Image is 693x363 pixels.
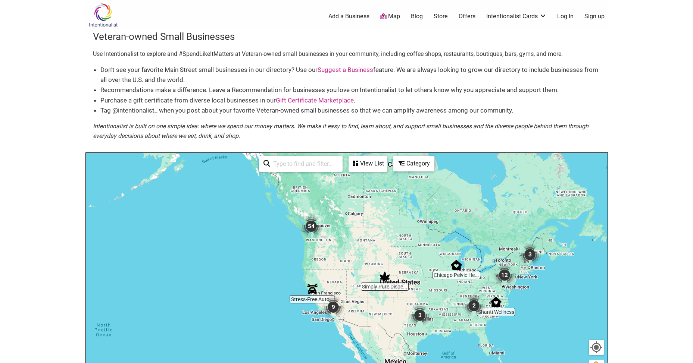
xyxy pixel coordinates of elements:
[493,264,516,286] div: 12
[93,123,589,139] em: Intentionalist is built on one simple idea: where we spend our money matters. We make it easy to ...
[349,156,387,172] div: See a list of the visible businesses
[100,65,600,85] li: Don’t see your favorite Main Street small businesses in our directory? Use our feature. We are al...
[259,156,343,172] div: Type to search and filter
[93,30,600,43] h3: Veteran-owned Small Businesses
[328,12,369,20] a: Add a Business
[100,85,600,95] li: Recommendations make a difference. Leave a Recommendation for businesses you love on Intentionali...
[519,243,541,266] div: 3
[322,296,344,318] div: 9
[100,95,600,105] li: Purchase a gift certificate from diverse local businesses in our .
[300,215,322,237] div: 54
[100,105,600,116] li: Tag @intentionalist_ when you post about your favorite Veteran-owned small businesses so that we ...
[584,12,605,20] a: Sign up
[93,49,600,59] p: Use Intentionalist to explore and #SpendLikeItMatters at Veteran-owned small businesses in your c...
[349,157,387,171] div: View List
[380,12,400,21] a: Map
[411,12,423,20] a: Blog
[85,3,121,27] img: Intentionalist
[318,66,373,73] a: Suggest a Business
[394,157,434,171] div: Category
[270,157,338,171] input: Type to find and filter...
[409,304,431,326] div: 3
[490,296,502,307] div: Shanti Wellness
[463,294,485,317] div: 2
[379,271,390,282] div: Simply Pure Dispensary
[434,12,448,20] a: Store
[589,340,604,355] button: Your Location
[557,12,574,20] a: Log In
[451,259,462,271] div: Chicago Pelvic Health and Wellness
[393,156,434,171] div: Filter by category
[276,97,354,104] a: Gift Certificate Marketplace
[307,284,318,295] div: Stress-Free Auto Care
[459,12,475,20] a: Offers
[486,12,547,20] a: Intentionalist Cards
